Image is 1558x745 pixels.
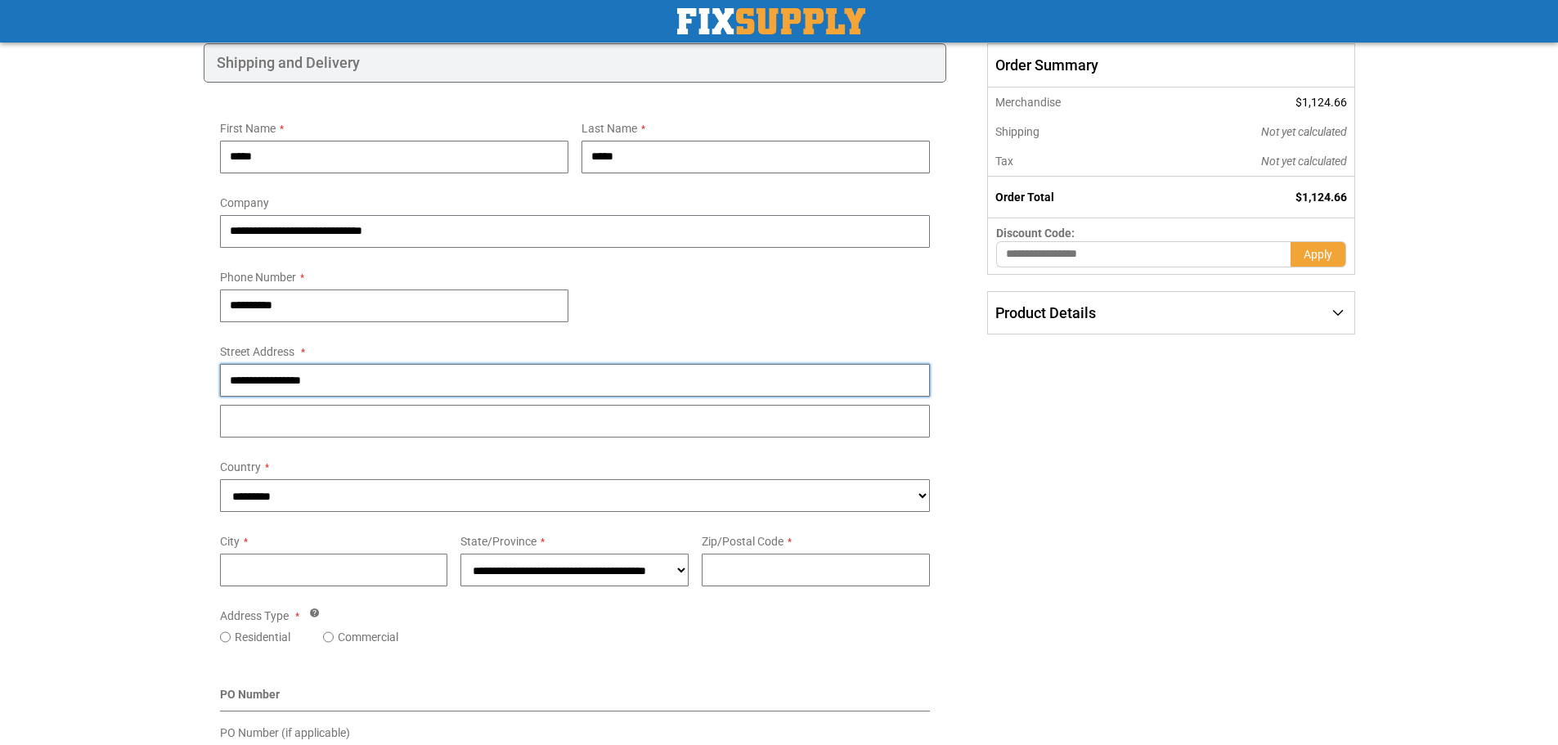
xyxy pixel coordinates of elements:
span: Product Details [995,304,1096,321]
div: PO Number [220,686,931,711]
span: Company [220,196,269,209]
span: Discount Code: [996,227,1075,240]
label: Commercial [338,629,398,645]
span: First Name [220,122,276,135]
strong: Order Total [995,191,1054,204]
span: Phone Number [220,271,296,284]
th: Merchandise [988,88,1151,117]
span: $1,124.66 [1295,191,1347,204]
span: Street Address [220,345,294,358]
span: Shipping [995,125,1039,138]
span: Not yet calculated [1261,155,1347,168]
span: Zip/Postal Code [702,535,783,548]
span: Not yet calculated [1261,125,1347,138]
span: Country [220,460,261,473]
div: Shipping and Delivery [204,43,947,83]
th: Tax [988,146,1151,177]
img: Fix Industrial Supply [677,8,865,34]
button: Apply [1291,241,1346,267]
label: Residential [235,629,290,645]
span: $1,124.66 [1295,96,1347,109]
span: Apply [1304,248,1332,261]
span: Order Summary [987,43,1354,88]
span: State/Province [460,535,537,548]
span: City [220,535,240,548]
a: store logo [677,8,865,34]
span: PO Number (if applicable) [220,726,350,739]
span: Last Name [581,122,637,135]
span: Address Type [220,609,289,622]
